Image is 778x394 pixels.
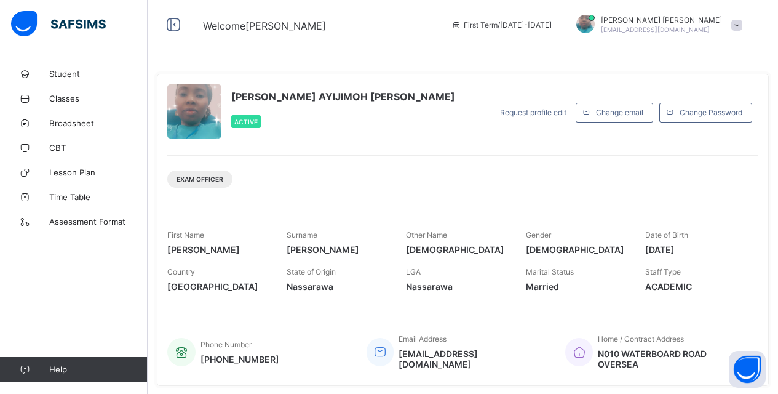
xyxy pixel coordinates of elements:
[287,244,387,255] span: [PERSON_NAME]
[645,244,746,255] span: [DATE]
[526,244,627,255] span: [DEMOGRAPHIC_DATA]
[49,217,148,227] span: Assessment Format
[399,334,447,344] span: Email Address
[526,267,574,276] span: Marital Status
[49,143,148,153] span: CBT
[167,230,204,239] span: First Name
[406,281,507,292] span: Nassarawa
[203,20,326,32] span: Welcome [PERSON_NAME]
[234,118,258,126] span: Active
[167,267,195,276] span: Country
[729,351,766,388] button: Open asap
[49,69,148,79] span: Student
[200,340,252,349] span: Phone Number
[598,348,746,369] span: N010 WATERBOARD ROAD OVERSEA
[564,15,748,35] div: JANETAHMED
[406,230,447,239] span: Other Name
[287,267,336,276] span: State of Origin
[49,364,147,374] span: Help
[287,281,387,292] span: Nassarawa
[399,348,547,369] span: [EMAIL_ADDRESS][DOMAIN_NAME]
[601,26,710,33] span: [EMAIL_ADDRESS][DOMAIN_NAME]
[167,244,268,255] span: [PERSON_NAME]
[598,334,684,344] span: Home / Contract Address
[645,230,688,239] span: Date of Birth
[287,230,317,239] span: Surname
[645,267,681,276] span: Staff Type
[500,108,566,117] span: Request profile edit
[451,20,552,30] span: session/term information
[601,15,722,25] span: [PERSON_NAME] [PERSON_NAME]
[167,281,268,292] span: [GEOGRAPHIC_DATA]
[526,281,627,292] span: Married
[49,167,148,177] span: Lesson Plan
[49,94,148,103] span: Classes
[406,244,507,255] span: [DEMOGRAPHIC_DATA]
[49,118,148,128] span: Broadsheet
[177,175,223,183] span: Exam Officer
[200,354,279,364] span: [PHONE_NUMBER]
[11,11,106,37] img: safsims
[406,267,421,276] span: LGA
[645,281,746,292] span: ACADEMIC
[526,230,551,239] span: Gender
[596,108,643,117] span: Change email
[680,108,742,117] span: Change Password
[231,90,455,103] span: [PERSON_NAME] AYIJIMOH [PERSON_NAME]
[49,192,148,202] span: Time Table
